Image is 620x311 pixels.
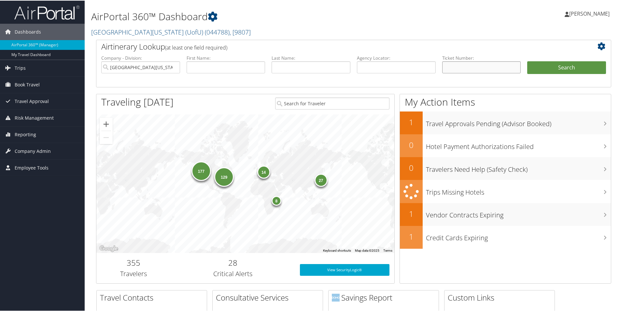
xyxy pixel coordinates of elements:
[383,248,392,252] a: Terms (opens in new tab)
[15,126,36,142] span: Reporting
[426,230,611,242] h3: Credit Cards Expiring
[101,40,563,52] h2: Airtinerary Lookup
[332,293,340,301] img: domo-logo.png
[426,207,611,219] h3: Vendor Contracts Expiring
[426,138,611,151] h3: Hotel Payment Authorizations Failed
[323,248,351,252] button: Keyboard shortcuts
[14,4,79,20] img: airportal-logo.png
[15,109,54,126] span: Risk Management
[91,9,441,23] h1: AirPortal 360™ Dashboard
[527,61,606,74] button: Search
[355,248,379,252] span: Map data ©2025
[15,142,51,159] span: Company Admin
[187,54,265,61] label: First Name:
[176,269,290,278] h3: Critical Alerts
[15,159,49,175] span: Employee Tools
[15,76,40,92] span: Book Travel
[101,54,180,61] label: Company - Division:
[15,93,49,109] span: Travel Approval
[400,134,611,156] a: 0Hotel Payment Authorizations Failed
[216,291,323,303] h2: Consultative Services
[230,27,251,36] span: , [ 9807 ]
[400,208,423,219] h2: 1
[176,257,290,268] h2: 28
[426,184,611,196] h3: Trips Missing Hotels
[400,116,423,127] h2: 1
[357,54,436,61] label: Agency Locator:
[101,269,166,278] h3: Travelers
[448,291,555,303] h2: Custom Links
[257,165,270,178] div: 14
[565,3,616,23] a: [PERSON_NAME]
[100,130,113,143] button: Zoom out
[101,257,166,268] h2: 355
[205,27,230,36] span: ( 044788 )
[165,43,227,51] span: (at least one field required)
[400,179,611,202] a: Trips Missing Hotels
[100,117,113,130] button: Zoom in
[300,263,389,275] a: View SecurityLogic®
[400,225,611,248] a: 1Credit Cards Expiring
[569,9,610,17] span: [PERSON_NAME]
[191,161,211,180] div: 177
[101,95,174,108] h1: Traveling [DATE]
[214,166,234,186] div: 129
[400,95,611,108] h1: My Action Items
[400,162,423,173] h2: 0
[400,202,611,225] a: 1Vendor Contracts Expiring
[400,230,423,242] h2: 1
[275,97,389,109] input: Search for Traveler
[98,244,120,252] img: Google
[315,173,328,186] div: 27
[400,139,423,150] h2: 0
[400,156,611,179] a: 0Travelers Need Help (Safety Check)
[100,291,207,303] h2: Travel Contacts
[442,54,521,61] label: Ticket Number:
[15,23,41,39] span: Dashboards
[426,115,611,128] h3: Travel Approvals Pending (Advisor Booked)
[400,111,611,134] a: 1Travel Approvals Pending (Advisor Booked)
[272,54,350,61] label: Last Name:
[15,59,26,76] span: Trips
[426,161,611,173] h3: Travelers Need Help (Safety Check)
[272,195,281,205] div: 8
[98,244,120,252] a: Open this area in Google Maps (opens a new window)
[332,291,439,303] h2: Savings Report
[91,27,251,36] a: [GEOGRAPHIC_DATA][US_STATE] (UofU)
